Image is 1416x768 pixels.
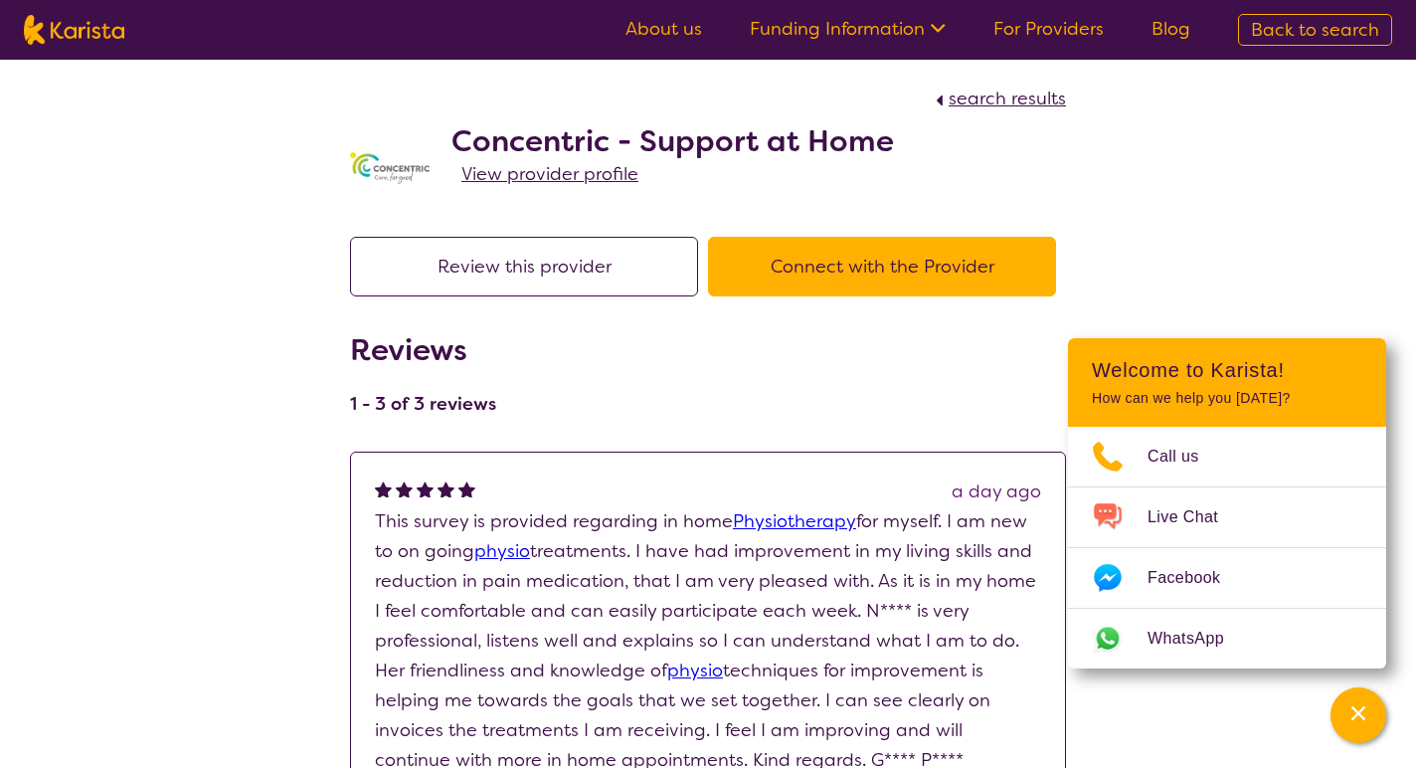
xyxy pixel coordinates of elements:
[1092,390,1362,407] p: How can we help you [DATE]?
[375,480,392,497] img: fullstar
[1148,502,1242,532] span: Live Chat
[1092,358,1362,382] h2: Welcome to Karista!
[733,509,856,533] a: Physiotherapy
[24,15,124,45] img: Karista logo
[1238,14,1392,46] a: Back to search
[474,539,530,563] a: physio
[1068,427,1386,669] ul: Choose channel
[949,87,1066,110] span: search results
[708,255,1066,279] a: Connect with the Provider
[1251,18,1379,42] span: Back to search
[461,159,638,189] a: View provider profile
[458,480,475,497] img: fullstar
[350,332,496,368] h2: Reviews
[667,659,723,682] a: physio
[1068,338,1386,669] div: Channel Menu
[993,17,1104,41] a: For Providers
[625,17,702,41] a: About us
[750,17,946,41] a: Funding Information
[350,237,698,296] button: Review this provider
[708,237,1056,296] button: Connect with the Provider
[1068,609,1386,669] a: Web link opens in a new tab.
[396,480,413,497] img: fullstar
[1148,442,1223,472] span: Call us
[952,477,1041,506] div: a day ago
[350,392,496,416] h4: 1 - 3 of 3 reviews
[1148,624,1248,654] span: WhatsApp
[1151,17,1190,41] a: Blog
[350,255,708,279] a: Review this provider
[1330,687,1386,743] button: Channel Menu
[461,162,638,186] span: View provider profile
[438,480,454,497] img: fullstar
[931,87,1066,110] a: search results
[451,123,894,159] h2: Concentric - Support at Home
[350,152,430,185] img: h3dfvoetcbe6d57qsjjs.png
[417,480,434,497] img: fullstar
[1148,563,1244,593] span: Facebook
